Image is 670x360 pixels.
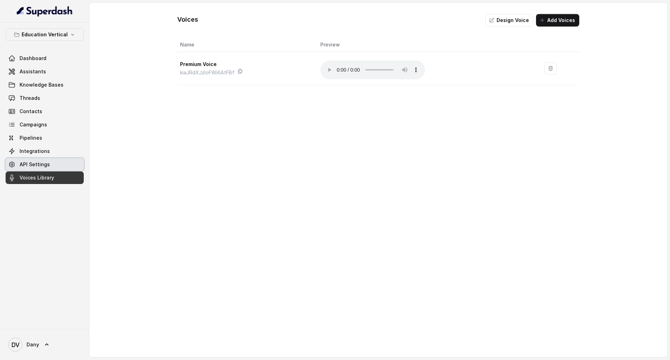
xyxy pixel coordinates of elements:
[180,60,250,68] p: Premium Voice
[22,30,68,39] p: Education Vertical
[6,65,84,78] a: Assistants
[6,28,84,41] button: Education Vertical
[536,14,579,27] button: Add Voices
[315,38,539,52] th: Preview
[320,60,425,79] audio: Your browser does not support the audio element.
[17,6,73,17] img: light.svg
[6,105,84,118] a: Contacts
[20,148,50,155] span: Integrations
[485,14,533,27] button: Design Voice
[180,68,234,77] p: kiaJRdXJzloFWi6AtFBf
[20,95,40,102] span: Threads
[20,81,64,88] span: Knowledge Bases
[20,174,54,181] span: Voices Library
[6,52,84,65] a: Dashboard
[6,335,84,354] a: Dany
[6,158,84,171] a: API Settings
[6,118,84,131] a: Campaigns
[20,121,47,128] span: Campaigns
[12,341,20,348] text: DV
[20,161,50,168] span: API Settings
[177,14,198,27] h1: Voices
[6,79,84,91] a: Knowledge Bases
[27,341,39,348] span: Dany
[20,68,46,75] span: Assistants
[6,145,84,157] a: Integrations
[177,38,315,52] th: Name
[20,55,46,62] span: Dashboard
[20,134,42,141] span: Pipelines
[6,171,84,184] a: Voices Library
[6,132,84,144] a: Pipelines
[6,92,84,104] a: Threads
[20,108,42,115] span: Contacts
